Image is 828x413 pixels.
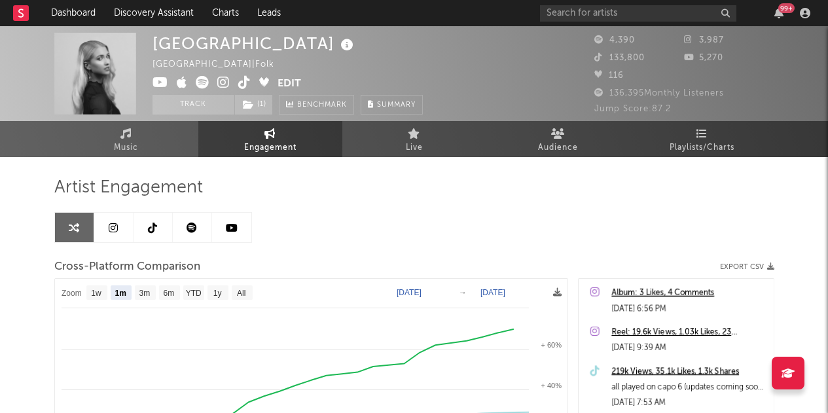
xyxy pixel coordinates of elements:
text: + 60% [541,341,562,349]
a: Album: 3 Likes, 4 Comments [611,285,767,301]
input: Search for artists [540,5,736,22]
text: 6m [163,289,174,298]
span: Music [114,140,138,156]
text: YTD [185,289,201,298]
a: Audience [486,121,630,157]
div: [DATE] 7:53 AM [611,395,767,411]
a: Benchmark [279,95,354,115]
button: 99+ [774,8,783,18]
a: Reel: 19.6k Views, 1.03k Likes, 23 Comments [611,325,767,340]
button: (1) [235,95,272,115]
span: Cross-Platform Comparison [54,259,200,275]
a: 219k Views, 35.1k Likes, 1.3k Shares [611,364,767,380]
a: Playlists/Charts [630,121,774,157]
span: 116 [594,71,624,80]
div: [GEOGRAPHIC_DATA] [153,33,357,54]
a: Music [54,121,198,157]
span: Jump Score: 87.2 [594,105,671,113]
button: Track [153,95,234,115]
span: Summary [377,101,416,109]
a: Live [342,121,486,157]
span: Playlists/Charts [670,140,734,156]
text: 1m [115,289,126,298]
text: 3m [139,289,150,298]
div: 99 + [778,3,795,13]
text: + 40% [541,382,562,389]
a: Engagement [198,121,342,157]
button: Edit [278,76,301,92]
text: [DATE] [480,288,505,297]
div: [DATE] 9:39 AM [611,340,767,356]
text: → [459,288,467,297]
span: Benchmark [297,98,347,113]
span: Artist Engagement [54,180,203,196]
text: Zoom [62,289,82,298]
span: Engagement [244,140,297,156]
span: 136,395 Monthly Listeners [594,89,724,98]
text: 1w [91,289,101,298]
text: 1y [213,289,221,298]
span: Live [406,140,423,156]
div: all played on capo 6 (updates coming soon! 🫶🏻🔥❄️) #fireandice #songwriter #originalsong #[GEOGRAP... [611,380,767,395]
text: [DATE] [397,288,422,297]
div: [DATE] 6:56 PM [611,301,767,317]
span: Audience [538,140,578,156]
span: ( 1 ) [234,95,273,115]
span: 133,800 [594,54,645,62]
span: 4,390 [594,36,635,45]
span: 3,987 [684,36,724,45]
button: Export CSV [720,263,774,271]
div: [GEOGRAPHIC_DATA] | Folk [153,57,289,73]
button: Summary [361,95,423,115]
span: 5,270 [684,54,723,62]
text: All [237,289,245,298]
